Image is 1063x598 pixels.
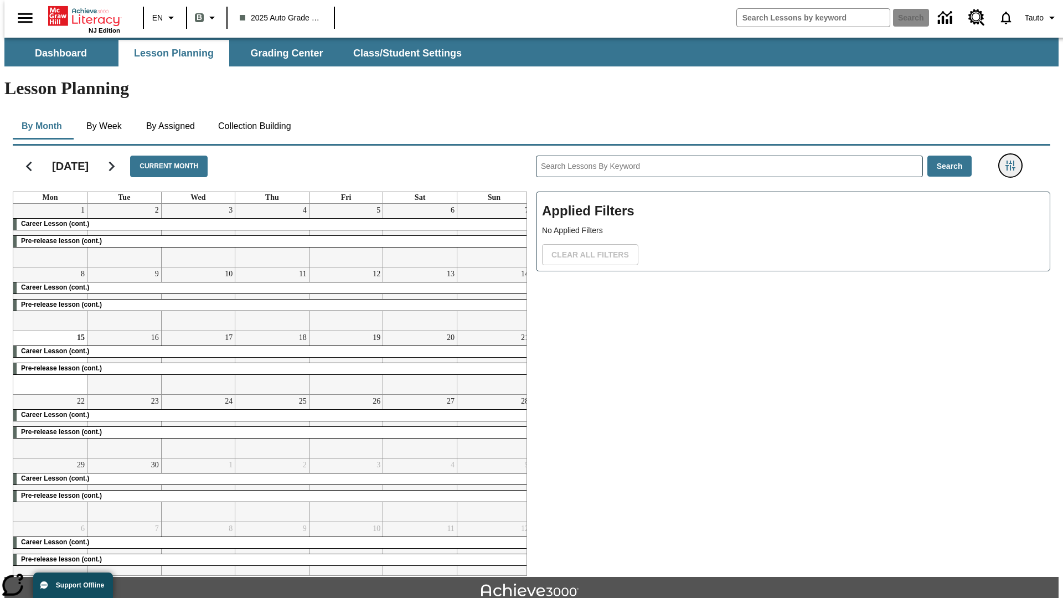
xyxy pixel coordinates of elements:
td: September 5, 2025 [309,204,383,267]
a: September 7, 2025 [523,204,531,217]
td: September 17, 2025 [161,331,235,395]
td: September 24, 2025 [161,395,235,458]
td: September 2, 2025 [87,204,162,267]
span: Career Lesson (cont.) [21,538,89,546]
td: September 20, 2025 [383,331,457,395]
input: Search Lessons By Keyword [536,156,922,177]
button: Class/Student Settings [344,40,471,66]
div: Pre-release lesson (cont.) [13,363,531,374]
a: October 11, 2025 [445,522,456,535]
a: September 1, 2025 [79,204,87,217]
h2: [DATE] [52,159,89,173]
td: October 5, 2025 [457,458,531,522]
td: September 26, 2025 [309,395,383,458]
a: September 16, 2025 [149,331,161,344]
a: Thursday [263,192,281,203]
a: September 28, 2025 [519,395,531,408]
a: September 20, 2025 [445,331,457,344]
a: September 23, 2025 [149,395,161,408]
a: October 9, 2025 [301,522,309,535]
button: Boost Class color is gray green. Change class color [190,8,223,28]
td: September 11, 2025 [235,267,309,331]
a: October 4, 2025 [448,458,457,472]
span: Support Offline [56,581,104,589]
div: Pre-release lesson (cont.) [13,300,531,311]
button: Profile/Settings [1020,8,1063,28]
div: Pre-release lesson (cont.) [13,427,531,438]
a: September 14, 2025 [519,267,531,281]
a: September 30, 2025 [149,458,161,472]
span: Career Lesson (cont.) [21,347,89,355]
div: Applied Filters [536,192,1050,271]
span: Pre-release lesson (cont.) [21,428,102,436]
div: Pre-release lesson (cont.) [13,236,531,247]
td: October 7, 2025 [87,522,162,586]
a: Home [48,5,120,27]
a: September 11, 2025 [297,267,308,281]
td: September 16, 2025 [87,331,162,395]
button: Next [97,152,126,181]
td: September 14, 2025 [457,267,531,331]
span: EN [152,12,163,24]
td: October 3, 2025 [309,458,383,522]
td: September 30, 2025 [87,458,162,522]
td: September 18, 2025 [235,331,309,395]
span: Career Lesson (cont.) [21,283,89,291]
a: September 4, 2025 [301,204,309,217]
h2: Applied Filters [542,198,1044,225]
td: September 21, 2025 [457,331,531,395]
h1: Lesson Planning [4,78,1059,99]
div: Career Lesson (cont.) [13,346,531,357]
div: Career Lesson (cont.) [13,282,531,293]
a: October 6, 2025 [79,522,87,535]
a: October 8, 2025 [226,522,235,535]
a: September 27, 2025 [445,395,457,408]
span: Career Lesson (cont.) [21,411,89,419]
a: September 12, 2025 [370,267,383,281]
div: Career Lesson (cont.) [13,219,531,230]
a: September 17, 2025 [223,331,235,344]
a: October 12, 2025 [519,522,531,535]
a: September 26, 2025 [370,395,383,408]
span: Pre-release lesson (cont.) [21,301,102,308]
button: Search [927,156,972,177]
button: By Week [76,113,132,140]
div: SubNavbar [4,38,1059,66]
td: September 23, 2025 [87,395,162,458]
td: September 22, 2025 [13,395,87,458]
div: Career Lesson (cont.) [13,410,531,421]
td: September 10, 2025 [161,267,235,331]
a: October 10, 2025 [370,522,383,535]
span: Career Lesson (cont.) [21,220,89,228]
button: By Month [13,113,71,140]
a: September 10, 2025 [223,267,235,281]
a: October 3, 2025 [374,458,383,472]
div: Home [48,4,120,34]
span: B [197,11,202,24]
td: September 25, 2025 [235,395,309,458]
td: September 12, 2025 [309,267,383,331]
a: Tuesday [116,192,132,203]
button: Grading Center [231,40,342,66]
a: September 5, 2025 [374,204,383,217]
a: Friday [339,192,354,203]
td: October 9, 2025 [235,522,309,586]
td: October 6, 2025 [13,522,87,586]
a: September 15, 2025 [75,331,87,344]
div: Calendar [4,141,527,576]
a: October 5, 2025 [523,458,531,472]
td: October 10, 2025 [309,522,383,586]
a: Wednesday [188,192,208,203]
td: October 2, 2025 [235,458,309,522]
td: September 9, 2025 [87,267,162,331]
a: Monday [40,192,60,203]
button: Previous [15,152,43,181]
a: September 6, 2025 [448,204,457,217]
span: Pre-release lesson (cont.) [21,492,102,499]
td: September 7, 2025 [457,204,531,267]
td: September 19, 2025 [309,331,383,395]
a: Data Center [931,3,962,33]
button: Filters Side menu [999,154,1021,177]
button: Language: EN, Select a language [147,8,183,28]
a: September 9, 2025 [153,267,161,281]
